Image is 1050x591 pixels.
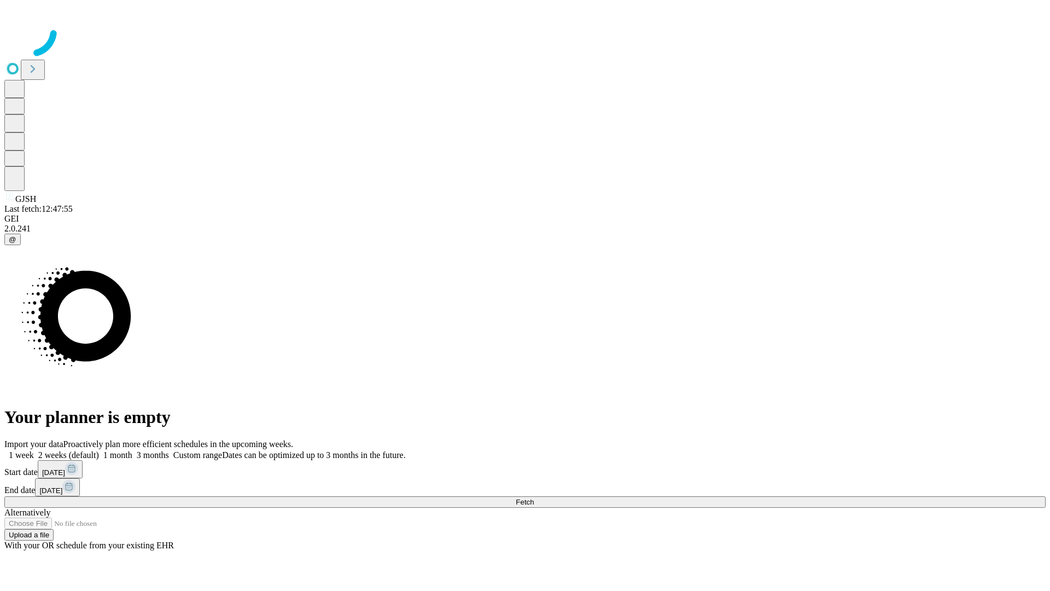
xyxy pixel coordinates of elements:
[516,498,534,506] span: Fetch
[42,468,65,477] span: [DATE]
[222,450,405,460] span: Dates can be optimized up to 3 months in the future.
[38,450,99,460] span: 2 weeks (default)
[4,478,1046,496] div: End date
[4,508,50,517] span: Alternatively
[9,450,34,460] span: 1 week
[4,496,1046,508] button: Fetch
[4,214,1046,224] div: GEI
[4,541,174,550] span: With your OR schedule from your existing EHR
[4,460,1046,478] div: Start date
[63,439,293,449] span: Proactively plan more efficient schedules in the upcoming weeks.
[137,450,169,460] span: 3 months
[4,234,21,245] button: @
[4,224,1046,234] div: 2.0.241
[103,450,132,460] span: 1 month
[4,407,1046,427] h1: Your planner is empty
[4,204,73,213] span: Last fetch: 12:47:55
[15,194,36,204] span: GJSH
[35,478,80,496] button: [DATE]
[4,529,54,541] button: Upload a file
[39,486,62,495] span: [DATE]
[173,450,222,460] span: Custom range
[38,460,83,478] button: [DATE]
[9,235,16,244] span: @
[4,439,63,449] span: Import your data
